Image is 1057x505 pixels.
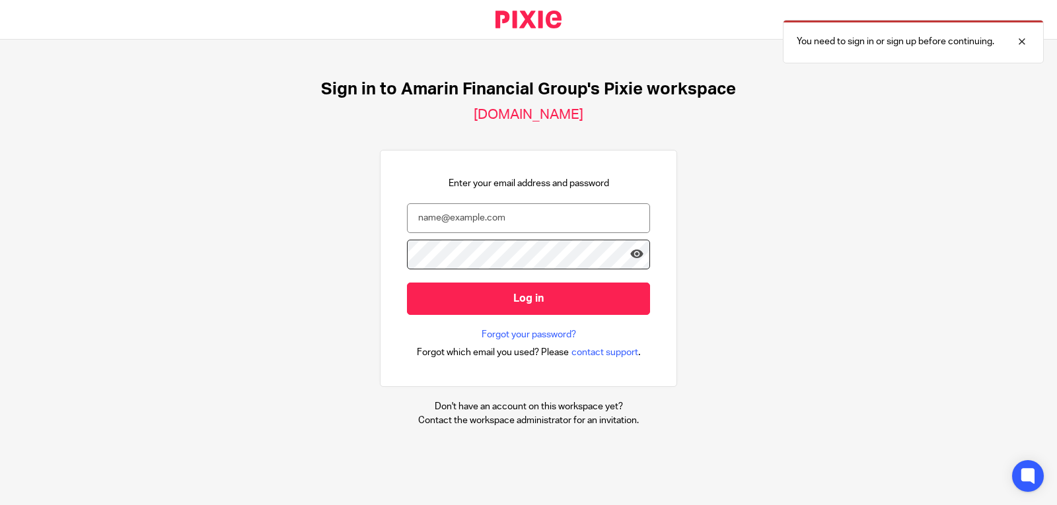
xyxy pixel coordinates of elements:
p: Don't have an account on this workspace yet? [418,400,639,413]
h2: [DOMAIN_NAME] [474,106,583,123]
span: contact support [571,346,638,359]
input: Log in [407,283,650,315]
h1: Sign in to Amarin Financial Group's Pixie workspace [321,79,736,100]
p: Enter your email address and password [449,177,609,190]
input: name@example.com [407,203,650,233]
span: Forgot which email you used? Please [417,346,569,359]
a: Forgot your password? [482,328,576,341]
p: You need to sign in or sign up before continuing. [797,35,994,48]
div: . [417,345,641,360]
p: Contact the workspace administrator for an invitation. [418,414,639,427]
